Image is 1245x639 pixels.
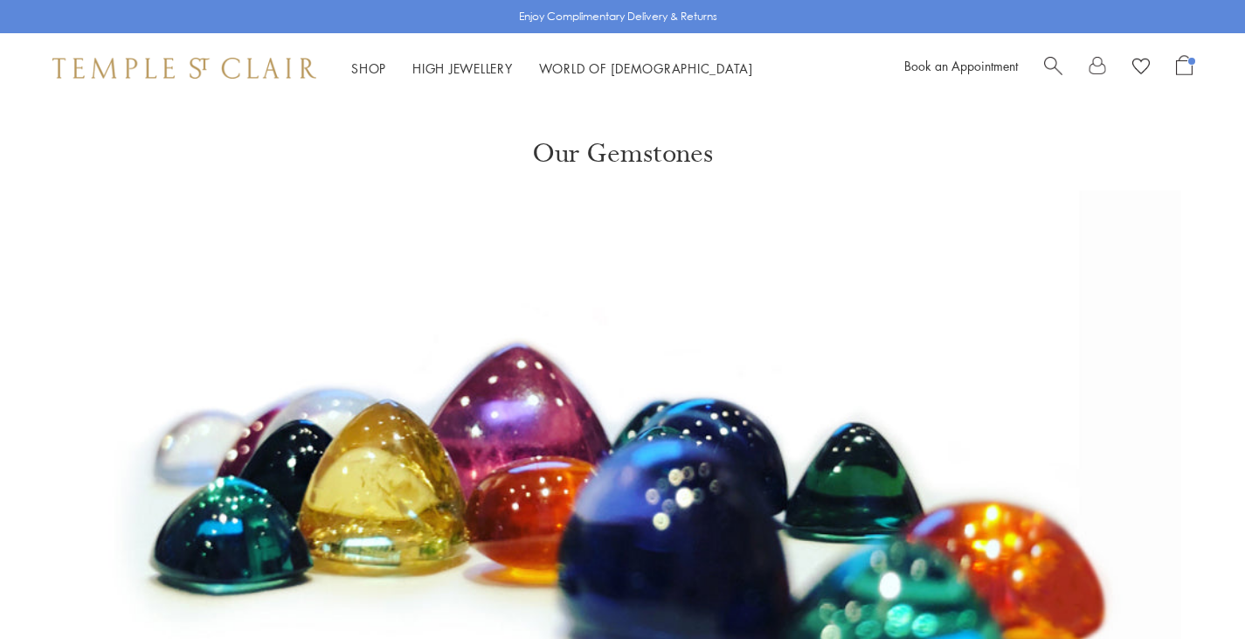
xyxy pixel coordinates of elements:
a: Book an Appointment [904,57,1018,74]
a: View Wishlist [1132,55,1150,81]
a: Open Shopping Bag [1176,55,1193,81]
img: Temple St. Clair [52,58,316,79]
h1: Our Gemstones [532,103,713,170]
a: High JewelleryHigh Jewellery [412,59,513,77]
nav: Main navigation [351,58,753,80]
a: Search [1044,55,1062,81]
a: ShopShop [351,59,386,77]
p: Enjoy Complimentary Delivery & Returns [519,8,717,25]
a: World of [DEMOGRAPHIC_DATA]World of [DEMOGRAPHIC_DATA] [539,59,753,77]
